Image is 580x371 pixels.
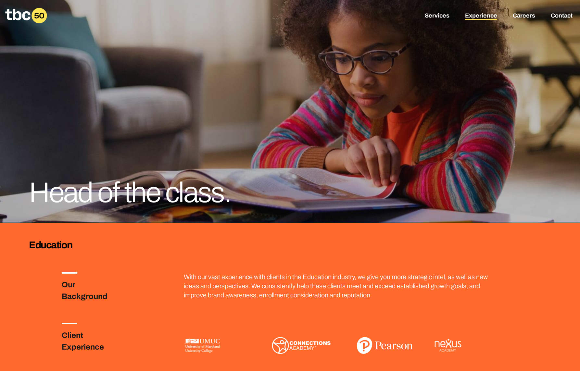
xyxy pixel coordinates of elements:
p: With our vast experience with clients in the Education industry, we give you more strategic intel... [184,272,502,300]
a: Contact [551,12,573,20]
img: Connections Academy [268,323,335,368]
a: Services [425,12,449,20]
h3: Our Background [62,279,124,302]
a: Careers [513,12,535,20]
img: UMUC [184,338,220,353]
h3: Client Experience [62,329,124,353]
img: Pearson Logo [351,323,418,368]
h1: Head of the class. [29,179,278,207]
h3: Education [29,238,551,252]
a: Homepage [5,8,47,23]
img: Nexus [435,339,461,352]
a: Experience [465,12,497,20]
